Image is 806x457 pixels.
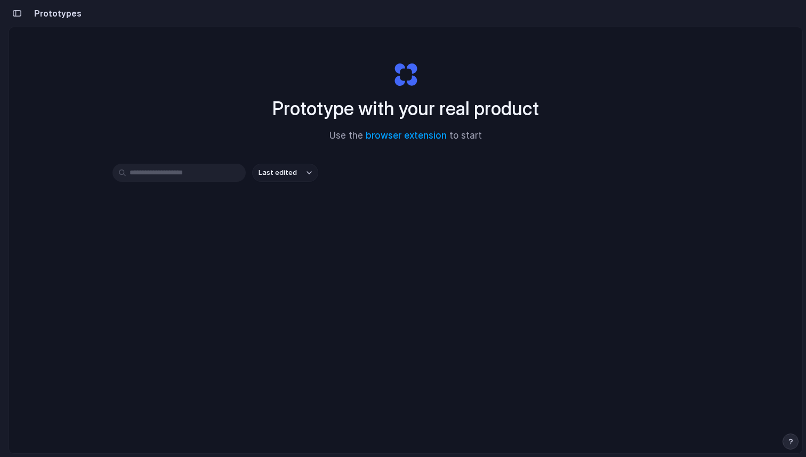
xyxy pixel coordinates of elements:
[259,167,297,178] span: Last edited
[329,129,482,143] span: Use the to start
[30,7,82,20] h2: Prototypes
[252,164,318,182] button: Last edited
[366,130,447,141] a: browser extension
[272,94,539,123] h1: Prototype with your real product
